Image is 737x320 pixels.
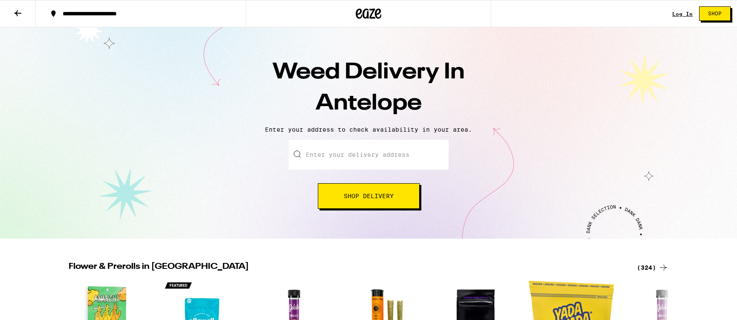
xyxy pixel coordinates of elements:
[344,193,394,199] span: Shop Delivery
[9,126,728,133] p: Enter your address to check availability in your area.
[637,262,668,273] a: (324)
[219,57,518,119] h1: Weed Delivery In
[693,6,737,21] a: Shop
[289,140,449,170] input: Enter your delivery address
[318,183,420,209] button: Shop Delivery
[69,262,627,273] h2: Flower & Prerolls in [GEOGRAPHIC_DATA]
[699,6,731,21] button: Shop
[708,11,722,16] span: Shop
[672,11,693,17] a: Log In
[316,92,422,115] span: Antelope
